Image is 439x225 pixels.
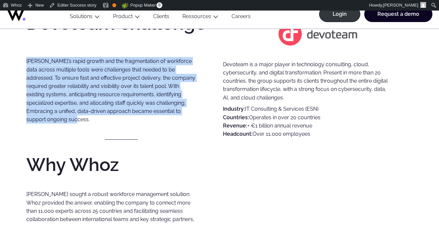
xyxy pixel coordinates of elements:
p: [PERSON_NAME]’s rapid growth and the fragmentation of workforce data across multiple tools were c... [26,49,197,124]
h2: Why Whoz [26,155,216,174]
strong: Industry: [223,106,245,112]
button: Product [106,13,147,22]
p: IT Consulting & Services (ESN) Operates in over 20 countries + €1 billion annual revenue Over 11,... [223,105,394,138]
button: Solutions [63,13,106,22]
a: Ressources [182,13,211,19]
a: Product [113,13,133,19]
a: Clients [147,13,176,22]
strong: Headcount: [223,131,253,137]
div: OK [112,3,116,7]
a: Login [319,6,360,22]
button: Ressources [176,13,225,22]
p: Devoteam is a major player in technology consulting, cloud, cybersecurity, and digital transforma... [223,60,394,102]
a: Request a demo [364,6,432,22]
span: 0 [156,2,162,8]
a: Careers [225,13,257,22]
h2: Devoteam challenge [26,14,216,32]
strong: Revenue: [223,123,247,129]
strong: Countries: [223,114,249,121]
iframe: Chatbot [396,182,430,216]
span: [PERSON_NAME] [383,3,418,8]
